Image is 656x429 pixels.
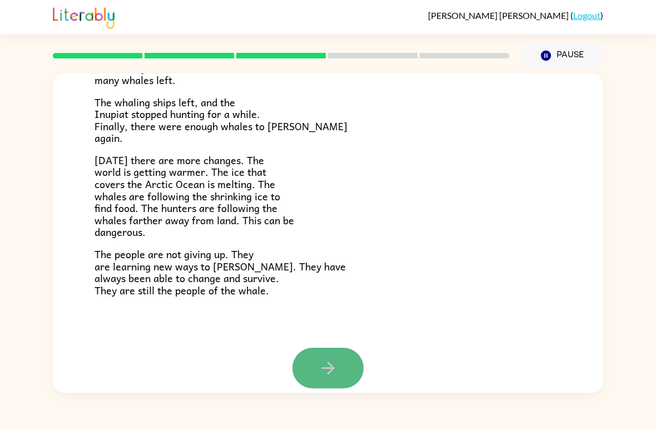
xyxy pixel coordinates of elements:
span: The whaling ships left, and the Inupiat stopped hunting for a while. Finally, there were enough w... [95,94,347,146]
div: ( ) [428,10,603,21]
a: Logout [573,10,600,21]
span: The people are not giving up. They are learning new ways to [PERSON_NAME]. They have always been ... [95,246,346,298]
span: [PERSON_NAME] [PERSON_NAME] [428,10,570,21]
button: Pause [523,43,603,68]
span: [DATE] there are more changes. The world is getting warmer. The ice that covers the Arctic Ocean ... [95,152,294,240]
img: Literably [53,4,115,29]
